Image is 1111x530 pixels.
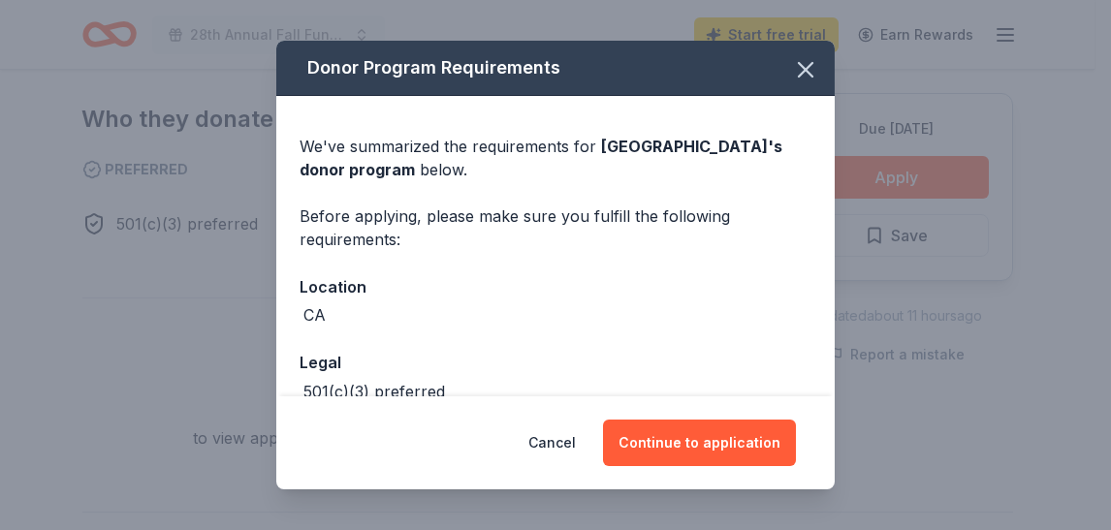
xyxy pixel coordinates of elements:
button: Continue to application [603,420,796,466]
div: 501(c)(3) preferred [303,380,445,403]
div: Donor Program Requirements [276,41,835,96]
div: Location [300,274,811,299]
button: Cancel [528,420,576,466]
div: We've summarized the requirements for below. [300,135,811,181]
div: Before applying, please make sure you fulfill the following requirements: [300,204,811,251]
div: Legal [300,350,811,375]
div: CA [303,303,326,327]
